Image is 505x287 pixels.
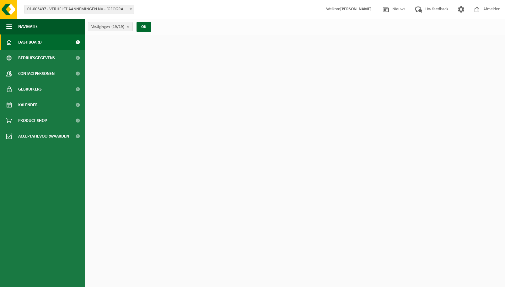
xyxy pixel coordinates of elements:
button: Vestigingen(19/19) [88,22,133,31]
span: Dashboard [18,34,42,50]
span: Kalender [18,97,38,113]
span: Vestigingen [91,22,124,32]
span: Product Shop [18,113,47,128]
span: Bedrijfsgegevens [18,50,55,66]
span: Acceptatievoorwaarden [18,128,69,144]
span: 01-005497 - VERHELST AANNEMINGEN NV - OOSTENDE [24,5,134,14]
span: Gebruikers [18,81,42,97]
button: OK [137,22,151,32]
span: 01-005497 - VERHELST AANNEMINGEN NV - OOSTENDE [25,5,134,14]
strong: [PERSON_NAME] [340,7,372,12]
span: Navigatie [18,19,38,34]
span: Contactpersonen [18,66,55,81]
count: (19/19) [111,25,124,29]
